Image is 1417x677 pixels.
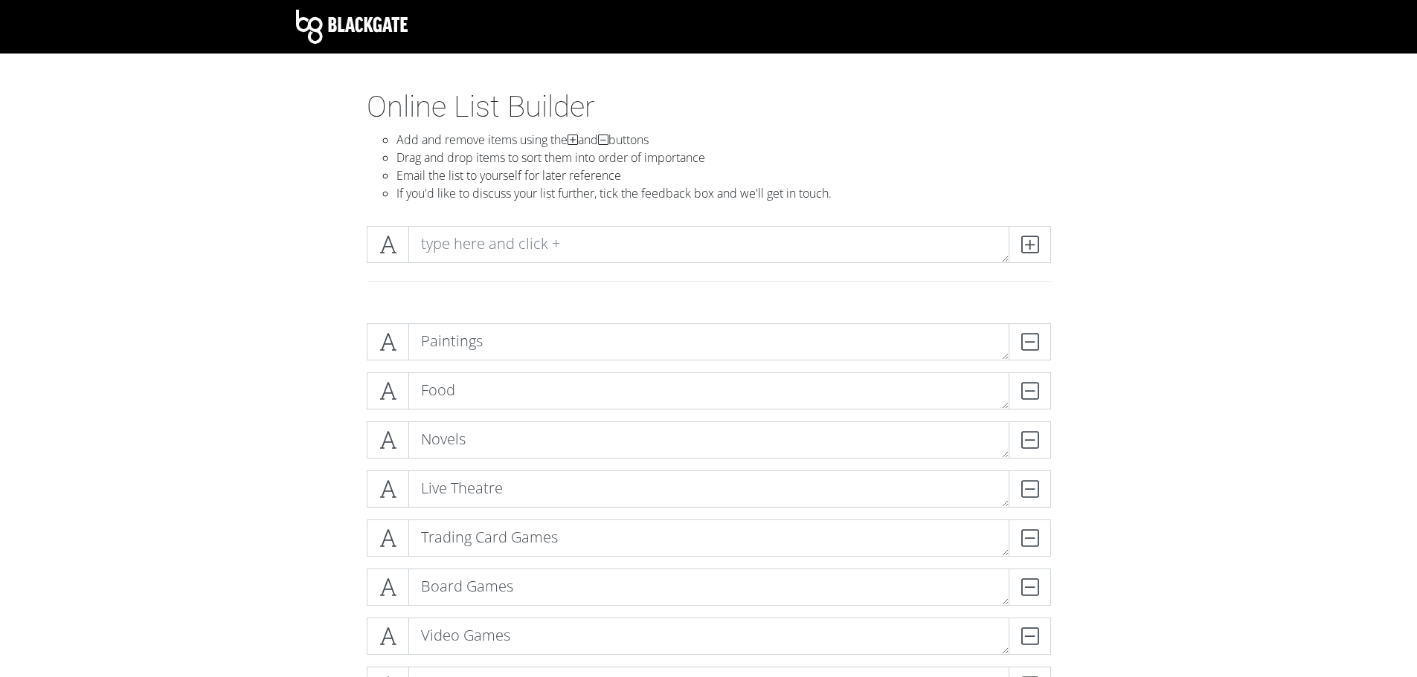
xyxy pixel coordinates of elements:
[296,10,408,44] img: Blackgate
[396,131,1051,149] li: Add and remove items using the and buttons
[396,166,1051,184] li: Email the list to yourself for later reference
[367,89,1051,125] h1: Online List Builder
[396,149,1051,166] li: Drag and drop items to sort them into order of importance
[396,184,1051,202] li: If you'd like to discuss your list further, tick the feedback box and we'll get in touch.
